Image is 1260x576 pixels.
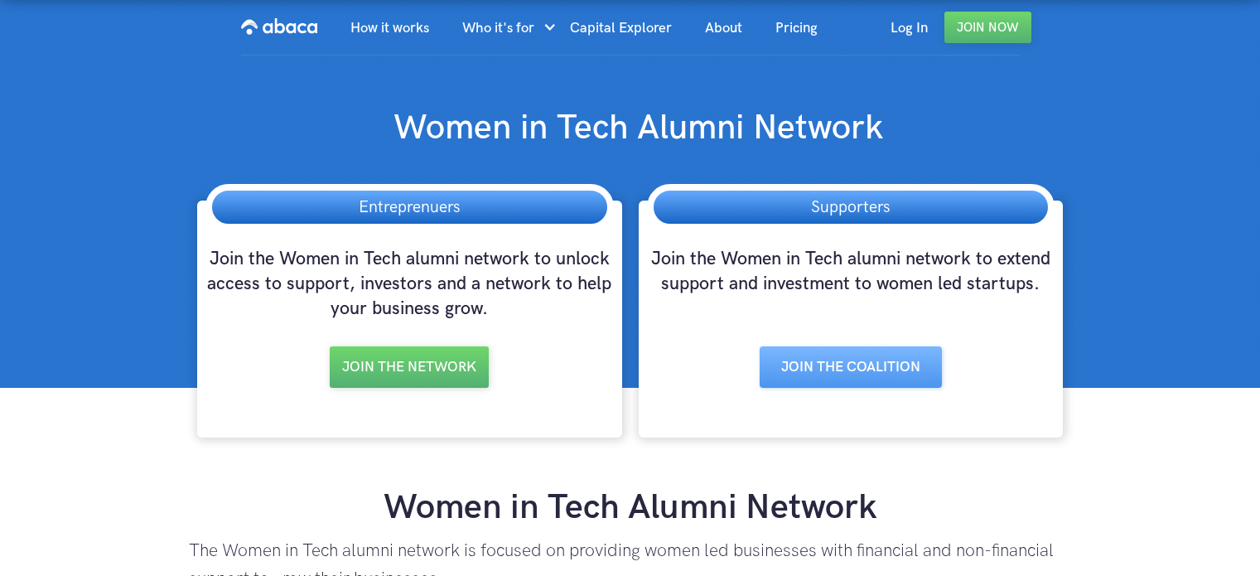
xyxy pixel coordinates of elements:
[760,346,942,388] a: Join the Coalition
[205,247,613,322] h3: Join the Women in Tech alumni network to unlock access to support, investors and a network to hel...
[241,13,317,40] img: Abaca logo
[342,191,476,224] h3: Entreprenuers
[17,106,1260,151] h1: Women in Tech Alumni Network
[189,487,1071,529] h2: Women in Tech Alumni Network
[794,191,906,224] h3: Supporters
[944,12,1031,43] a: Join Now
[647,247,1055,302] h3: Join the Women in Tech alumni network to extend support and investment to women led startups.
[330,346,489,388] a: Join the Network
